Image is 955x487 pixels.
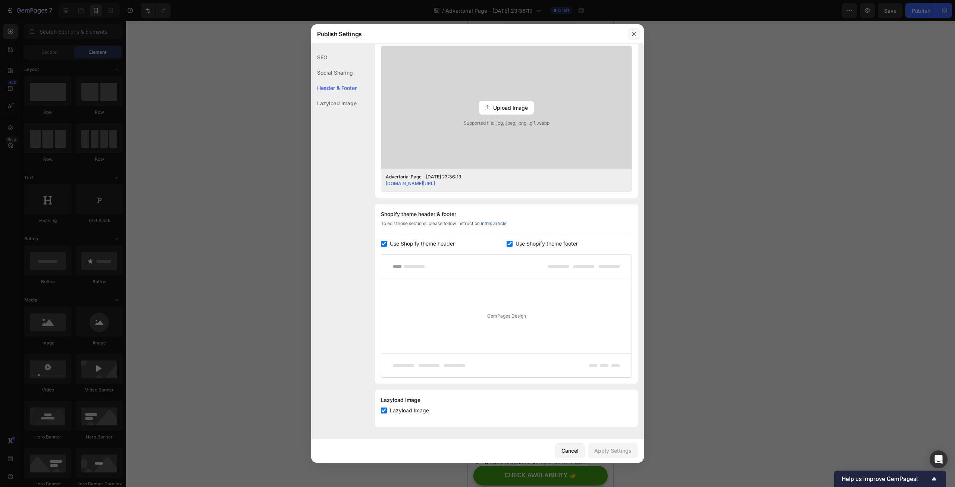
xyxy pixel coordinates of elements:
p: [Heading 2] Describe the timeframe to achieve the desired results [6,296,139,331]
div: Publish Settings [311,24,624,44]
span: Supported file: .jpg, .jpeg, .png, .gif, .webp [381,120,632,127]
p: Advertorial [73,22,139,31]
div: CHECK AVAILABILITY [37,451,100,459]
div: Cancel [561,447,579,455]
div: Shopify theme header & footer [381,210,632,219]
span: Upload Image [493,104,528,112]
p: [Heading 1] Describe the needs of users who are interested in the product. [6,69,139,103]
img: Alt Image [6,141,140,216]
div: GemPages Design [381,278,632,353]
span: Use Shopify theme footer [516,239,578,248]
p: Written by [6,108,74,117]
span: Lazyload Image [390,406,429,415]
span: Help us improve GemPages! [842,475,930,483]
strong: Customer problem 2: [17,441,69,447]
div: Lazyload Image [311,96,357,111]
button: Cancel [555,443,585,458]
div: Apply Settings [594,447,632,455]
p: Gemadvertorial [6,22,72,32]
a: this article [485,221,507,226]
button: Show survey - Help us improve GemPages! [842,474,939,483]
div: Advertorial Page - [DATE] 23:36:19 [386,174,616,180]
div: Social Sharing [311,65,357,80]
span: [PERSON_NAME] [30,109,73,115]
span: Lorem Ipsum is simply dummy text of the printing and typesetting industry. Lorem Ipsum has been t... [17,441,138,484]
strong: Customer problem 1: [17,396,69,402]
div: Header & Footer [311,80,357,96]
span: [DATE] [37,121,53,127]
button: Apply Settings [588,443,638,458]
span: iPhone 13 Pro ( 390 px) [40,4,88,11]
button: CHECK AVAILABILITY [6,445,140,465]
a: [DOMAIN_NAME][URL] [386,181,435,186]
div: Open Intercom Messenger [930,450,948,468]
div: To edit those sections, please follow instruction in [381,220,632,233]
div: Lazyload Image [381,396,632,405]
p: Your provider may recommend compression socks to help with symptoms caused by a vein or venous di... [6,337,139,384]
p: Do your legs have varicose veins or pain? don't worry, We have moderate compression stockings lik... [6,229,139,276]
div: SEO [311,50,357,65]
span: Lorem Ipsum is simply dummy text of the printing and typesetting industry. Lorem Ipsum has been t... [17,396,135,430]
p: Published on [6,119,74,128]
span: Use Shopify theme header [390,239,455,248]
